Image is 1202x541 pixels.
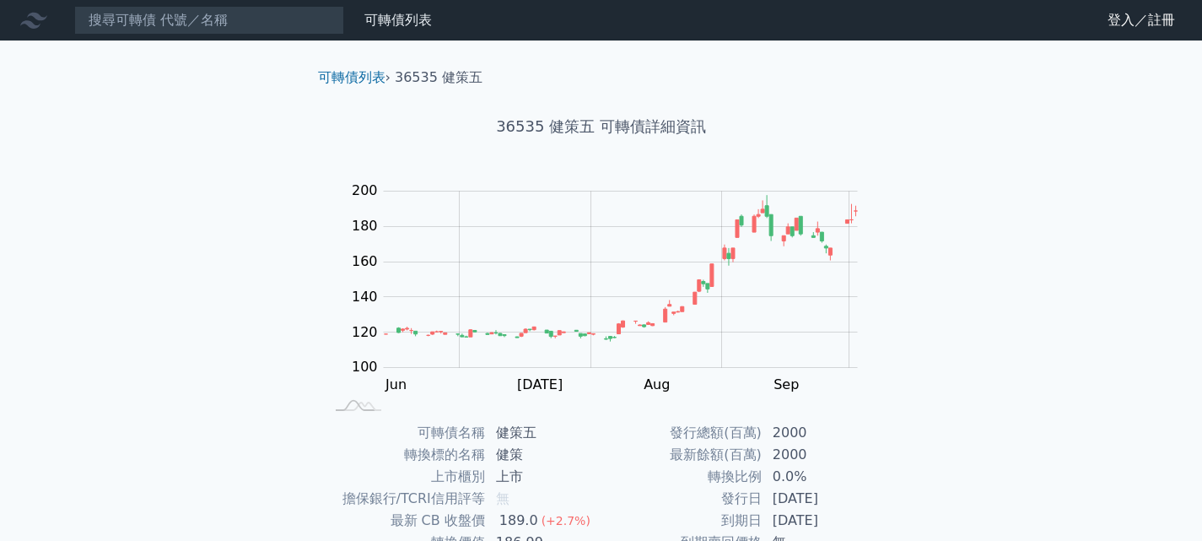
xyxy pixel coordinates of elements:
[763,510,878,532] td: [DATE]
[496,490,509,506] span: 無
[352,359,378,375] tspan: 100
[486,444,601,466] td: 健策
[325,422,486,444] td: 可轉債名稱
[601,422,763,444] td: 發行總額(百萬)
[496,511,542,531] div: 189.0
[1094,7,1189,34] a: 登入／註冊
[352,218,378,234] tspan: 180
[763,488,878,510] td: [DATE]
[325,510,486,532] td: 最新 CB 收盤價
[318,68,391,88] li: ›
[385,376,407,392] tspan: Jun
[542,514,590,527] span: (+2.7%)
[763,422,878,444] td: 2000
[601,466,763,488] td: 轉換比例
[773,376,799,392] tspan: Sep
[343,182,883,392] g: Chart
[352,289,378,305] tspan: 140
[325,488,486,510] td: 擔保銀行/TCRI信用評等
[352,253,378,269] tspan: 160
[352,324,378,340] tspan: 120
[763,444,878,466] td: 2000
[763,466,878,488] td: 0.0%
[74,6,344,35] input: 搜尋可轉債 代號／名稱
[601,444,763,466] td: 最新餘額(百萬)
[486,466,601,488] td: 上市
[395,68,482,88] li: 36535 健策五
[601,488,763,510] td: 發行日
[517,376,563,392] tspan: [DATE]
[644,376,670,392] tspan: Aug
[325,466,486,488] td: 上市櫃別
[305,115,898,138] h1: 36535 健策五 可轉債詳細資訊
[352,182,378,198] tspan: 200
[486,422,601,444] td: 健策五
[601,510,763,532] td: 到期日
[364,12,432,28] a: 可轉債列表
[325,444,486,466] td: 轉換標的名稱
[318,69,385,85] a: 可轉債列表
